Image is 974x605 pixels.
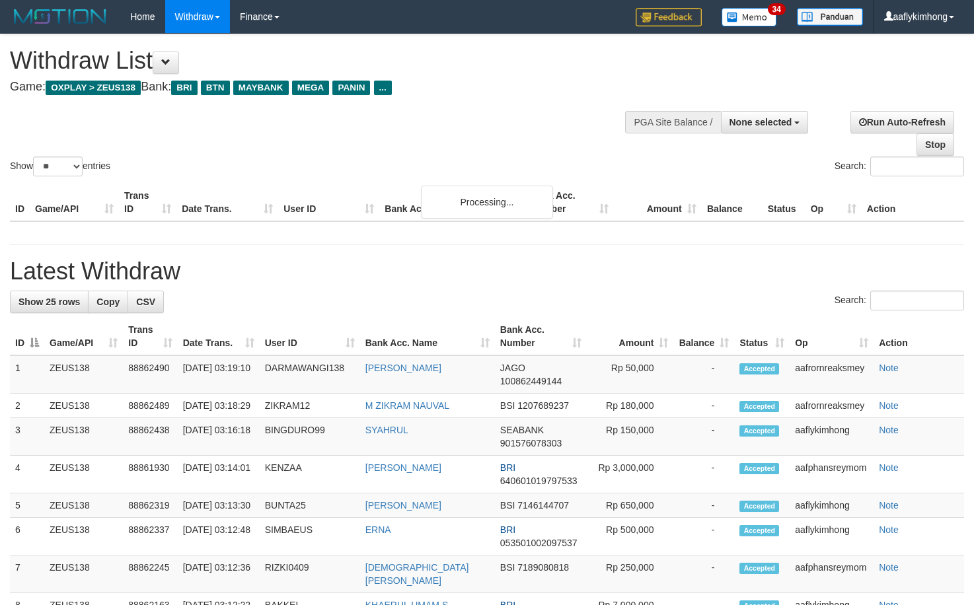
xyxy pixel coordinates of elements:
[500,524,515,535] span: BRI
[178,318,260,355] th: Date Trans.: activate to sort column ascending
[421,186,553,219] div: Processing...
[44,456,123,493] td: ZEUS138
[587,518,674,555] td: Rp 500,000
[44,418,123,456] td: ZEUS138
[365,462,441,473] a: [PERSON_NAME]
[673,555,734,593] td: -
[730,117,792,127] span: None selected
[673,518,734,555] td: -
[790,456,874,493] td: aafphansreymom
[260,493,360,518] td: BUNTA25
[44,555,123,593] td: ZEUS138
[260,518,360,555] td: SIMBAEUS
[500,425,544,435] span: SEABANK
[365,562,469,586] a: [DEMOGRAPHIC_DATA][PERSON_NAME]
[739,563,779,574] span: Accepted
[500,400,515,411] span: BSI
[500,476,578,486] span: Copy 640601019797533 to clipboard
[10,418,44,456] td: 3
[178,518,260,555] td: [DATE] 03:12:48
[790,493,874,518] td: aaflykimhong
[123,318,177,355] th: Trans ID: activate to sort column ascending
[374,81,392,95] span: ...
[587,394,674,418] td: Rp 180,000
[10,355,44,394] td: 1
[123,493,177,518] td: 88862319
[201,81,230,95] span: BTN
[874,318,964,355] th: Action
[10,258,964,285] h1: Latest Withdraw
[178,394,260,418] td: [DATE] 03:18:29
[46,81,141,95] span: OXPLAY > ZEUS138
[614,184,702,221] th: Amount
[10,291,89,313] a: Show 25 rows
[879,562,899,573] a: Note
[879,425,899,435] a: Note
[870,157,964,176] input: Search:
[10,48,636,74] h1: Withdraw List
[123,555,177,593] td: 88862245
[10,493,44,518] td: 5
[178,493,260,518] td: [DATE] 03:13:30
[797,8,863,26] img: panduan.png
[673,318,734,355] th: Balance: activate to sort column ascending
[500,462,515,473] span: BRI
[10,184,30,221] th: ID
[673,418,734,456] td: -
[587,456,674,493] td: Rp 3,000,000
[365,425,408,435] a: SYAHRUL
[702,184,763,221] th: Balance
[365,524,391,535] a: ERNA
[517,500,569,511] span: Copy 7146144707 to clipboard
[587,355,674,394] td: Rp 50,000
[587,555,674,593] td: Rp 250,000
[500,438,562,448] span: Copy 901576078303 to clipboard
[178,456,260,493] td: [DATE] 03:14:01
[835,157,964,176] label: Search:
[500,363,525,373] span: JAGO
[587,493,674,518] td: Rp 650,000
[123,394,177,418] td: 88862489
[123,355,177,394] td: 88862490
[673,355,734,394] td: -
[500,562,515,573] span: BSI
[500,376,562,386] span: Copy 100862449144 to clipboard
[673,394,734,418] td: -
[862,184,964,221] th: Action
[10,518,44,555] td: 6
[96,297,120,307] span: Copy
[365,363,441,373] a: [PERSON_NAME]
[917,133,954,156] a: Stop
[128,291,164,313] a: CSV
[500,500,515,511] span: BSI
[278,184,379,221] th: User ID
[260,355,360,394] td: DARMAWANGI138
[30,184,119,221] th: Game/API
[119,184,176,221] th: Trans ID
[123,518,177,555] td: 88862337
[365,400,449,411] a: M ZIKRAM NAUVAL
[292,81,330,95] span: MEGA
[44,493,123,518] td: ZEUS138
[10,81,636,94] h4: Game: Bank:
[768,3,786,15] span: 34
[44,518,123,555] td: ZEUS138
[10,555,44,593] td: 7
[673,456,734,493] td: -
[790,555,874,593] td: aafphansreymom
[517,400,569,411] span: Copy 1207689237 to clipboard
[587,418,674,456] td: Rp 150,000
[625,111,720,133] div: PGA Site Balance /
[260,394,360,418] td: ZIKRAM12
[123,456,177,493] td: 88861930
[587,318,674,355] th: Amount: activate to sort column ascending
[171,81,197,95] span: BRI
[44,318,123,355] th: Game/API: activate to sort column ascending
[673,493,734,518] td: -
[495,318,587,355] th: Bank Acc. Number: activate to sort column ascending
[365,500,441,511] a: [PERSON_NAME]
[19,297,80,307] span: Show 25 rows
[879,500,899,511] a: Note
[739,363,779,374] span: Accepted
[379,184,525,221] th: Bank Acc. Name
